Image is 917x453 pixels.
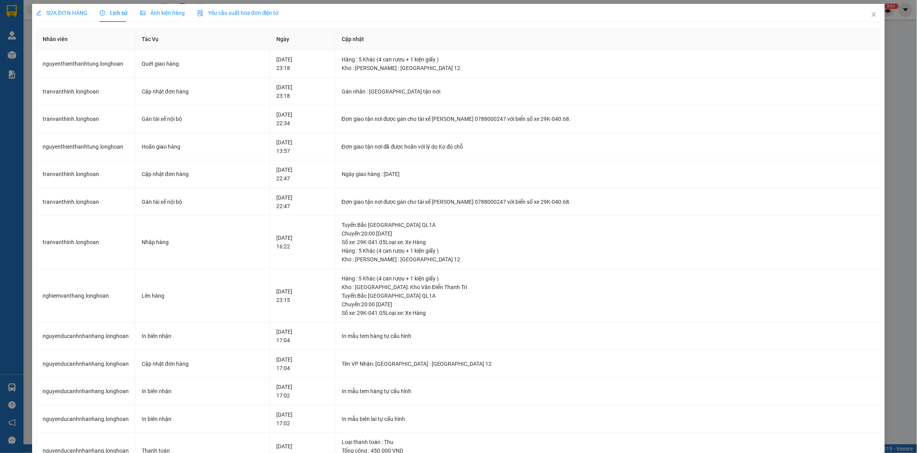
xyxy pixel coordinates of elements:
td: nguyenthienthanhtung.longhoan [36,133,135,161]
th: Ngày [270,29,335,50]
div: [DATE] 23:18 [276,55,329,72]
span: Yêu cầu xuất hóa đơn điện tử [197,10,279,16]
div: [DATE] 23:15 [276,287,329,304]
td: tranvanthinh.longhoan [36,78,135,106]
td: tranvanthinh.longhoan [36,160,135,188]
div: Tên VP Nhận: [GEOGRAPHIC_DATA] : [GEOGRAPHIC_DATA] 12 [342,360,874,368]
div: In mẫu tem hàng tự cấu hình [342,332,874,340]
div: In biên nhận [142,332,263,340]
span: picture [140,10,146,16]
td: nguyenducanhnhanhang.longhoan [36,405,135,433]
div: Hàng : 5 Khác (4 can rượu + 1 kiện giấy ) [342,274,874,283]
div: Cập nhật đơn hàng [142,360,263,368]
td: tranvanthinh.longhoan [36,188,135,216]
div: Nhập hàng [142,238,263,246]
div: In mẫu biên lai tự cấu hình [342,415,874,423]
div: Tuyến : Bắc [GEOGRAPHIC_DATA] QL1A Chuyến: 20:00 [DATE] Số xe: 29K-041.05 Loại xe: Xe Hàng [342,221,874,246]
div: Hàng : 5 Khác (4 can rượu + 1 kiện giấy ) [342,246,874,255]
td: nguyenthienthanhtung.longhoan [36,50,135,78]
div: [DATE] 16:22 [276,234,329,251]
div: [DATE] 23:18 [276,83,329,100]
img: icon [197,10,204,16]
div: [DATE] 22:47 [276,165,329,183]
span: edit [36,10,41,16]
div: [DATE] 17:04 [276,355,329,372]
div: Ngày giao hàng : [DATE] [342,170,874,178]
div: Kho : [PERSON_NAME] : [GEOGRAPHIC_DATA] 12 [342,255,874,264]
div: [DATE] 22:34 [276,110,329,128]
div: Gán nhãn : [GEOGRAPHIC_DATA] tận nơi [342,87,874,96]
th: Nhân viên [36,29,135,50]
span: Lịch sử [100,10,128,16]
div: Hoãn giao hàng [142,142,263,151]
div: Đơn giao tận nơi đã được hoãn với lý do Ko đủ chỗ [342,142,874,151]
td: nguyenducanhnhanhang.longhoan [36,322,135,350]
div: Đơn giao tận nơi được gán cho tài xế [PERSON_NAME] 0788000247 với biển số xe 29K-040.68. [342,198,874,206]
th: Tác Vụ [135,29,270,50]
span: close [871,11,877,18]
td: tranvanthinh.longhoan [36,105,135,133]
td: nguyenducanhnhanhang.longhoan [36,377,135,405]
div: [DATE] 22:47 [276,193,329,210]
div: Kho : [PERSON_NAME] : [GEOGRAPHIC_DATA] 12 [342,64,874,72]
div: In biên nhận [142,415,263,423]
div: In biên nhận [142,387,263,395]
div: Kho : [GEOGRAPHIC_DATA]: Kho Văn Điển Thanh Trì [342,283,874,291]
div: In mẫu tem hàng tự cấu hình [342,387,874,395]
div: [DATE] 17:02 [276,383,329,400]
div: [DATE] 17:04 [276,327,329,345]
span: SỬA ĐƠN HÀNG [36,10,87,16]
div: Gán tài xế nội bộ [142,115,263,123]
div: [DATE] 13:57 [276,138,329,155]
button: Close [863,4,885,26]
td: nghiemvanthang.longhoan [36,269,135,323]
div: Hàng : 5 Khác (4 can rượu + 1 kiện giấy ) [342,55,874,64]
div: [DATE] 17:02 [276,410,329,428]
div: Cập nhật đơn hàng [142,87,263,96]
div: Cập nhật đơn hàng [142,170,263,178]
div: Lên hàng [142,291,263,300]
div: Tuyến : Bắc [GEOGRAPHIC_DATA] QL1A Chuyến: 20:00 [DATE] Số xe: 29K-041.05 Loại xe: Xe Hàng [342,291,874,317]
div: Loại thanh toán : Thu [342,438,874,446]
th: Cập nhật [335,29,881,50]
td: nguyenducanhnhanhang.longhoan [36,350,135,378]
span: Ảnh kiện hàng [140,10,185,16]
div: Quét giao hàng [142,59,263,68]
div: Gán tài xế nội bộ [142,198,263,206]
td: tranvanthinh.longhoan [36,216,135,269]
span: clock-circle [100,10,105,16]
div: Đơn giao tận nơi được gán cho tài xế [PERSON_NAME] 0788000247 với biển số xe 29K-040.68. [342,115,874,123]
